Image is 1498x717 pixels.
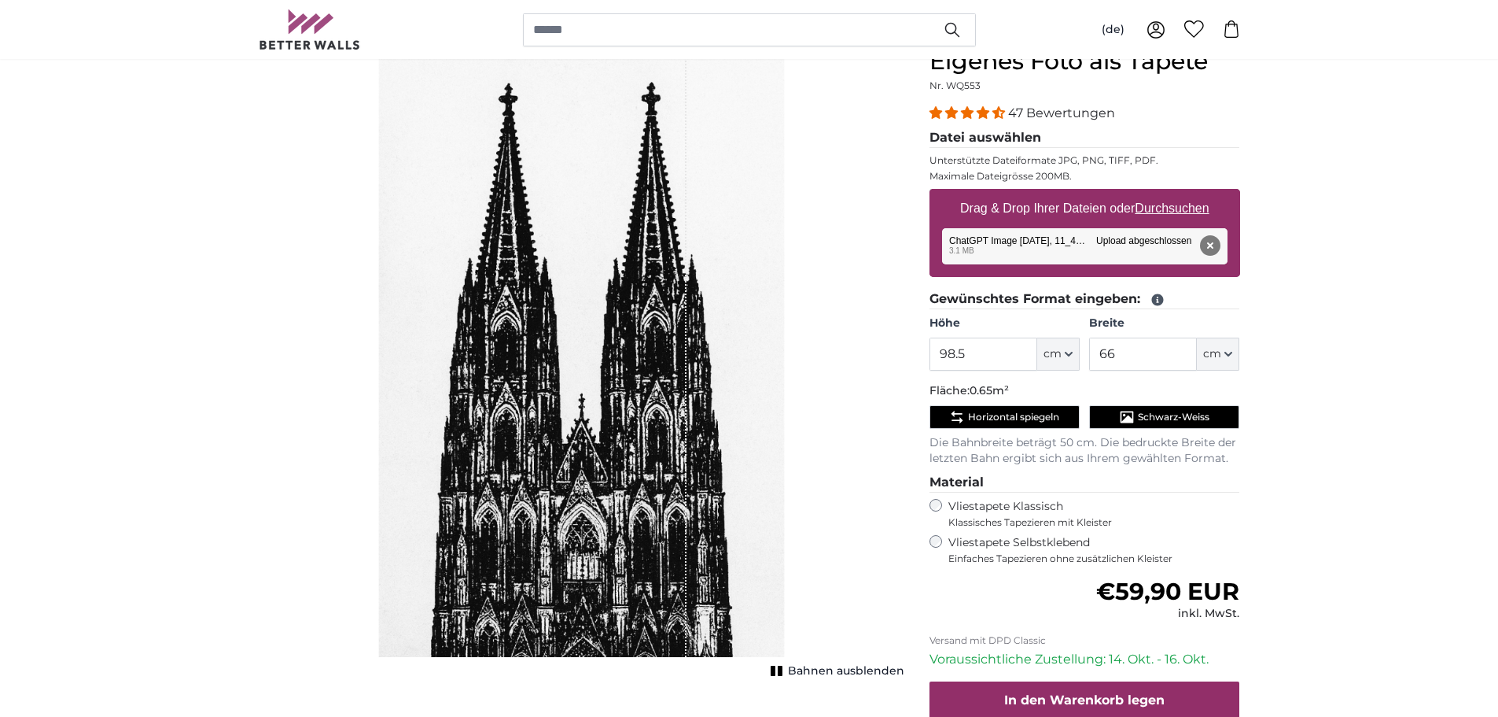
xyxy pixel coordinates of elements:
img: Betterwalls [259,9,361,50]
p: Maximale Dateigrösse 200MB. [929,170,1240,183]
span: Nr. WQ553 [929,79,981,91]
label: Vliestapete Selbstklebend [948,535,1240,565]
span: Horizontal spiegeln [968,411,1059,423]
span: Bahnen ausblenden [788,663,904,679]
span: cm [1203,346,1221,362]
button: cm [1197,338,1239,371]
p: Versand mit DPD Classic [929,634,1240,647]
legend: Material [929,473,1240,493]
span: €59,90 EUR [1096,577,1239,606]
button: cm [1037,338,1080,371]
span: Klassisches Tapezieren mit Kleister [948,516,1227,529]
span: 4.38 stars [929,105,1008,120]
p: Voraussichtliche Zustellung: 14. Okt. - 16. Okt. [929,650,1240,669]
h1: Eigenes Foto als Tapete [929,47,1240,76]
p: Fläche: [929,383,1240,399]
button: Horizontal spiegeln [929,405,1080,429]
div: 1 of 1 [259,47,904,677]
legend: Datei auswählen [929,128,1240,148]
button: Schwarz-Weiss [1089,405,1239,429]
label: Breite [1089,316,1239,331]
u: Durchsuchen [1135,201,1209,215]
span: cm [1043,346,1062,362]
span: 0.65m² [970,383,1009,397]
label: Höhe [929,316,1080,331]
button: (de) [1089,16,1137,44]
p: Die Bahnbreite beträgt 50 cm. Die bedruckte Breite der letzten Bahn ergibt sich aus Ihrem gewählt... [929,435,1240,467]
span: Schwarz-Weiss [1138,411,1209,423]
span: 47 Bewertungen [1008,105,1115,120]
button: Bahnen ausblenden [766,660,904,682]
div: inkl. MwSt. [1096,606,1239,622]
p: Unterstützte Dateiformate JPG, PNG, TIFF, PDF. [929,154,1240,167]
label: Vliestapete Klassisch [948,499,1227,529]
span: Einfaches Tapezieren ohne zusätzlichen Kleister [948,553,1240,565]
label: Drag & Drop Ihrer Dateien oder [954,193,1216,224]
span: In den Warenkorb legen [1004,693,1165,708]
legend: Gewünschtes Format eingeben: [929,290,1240,309]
